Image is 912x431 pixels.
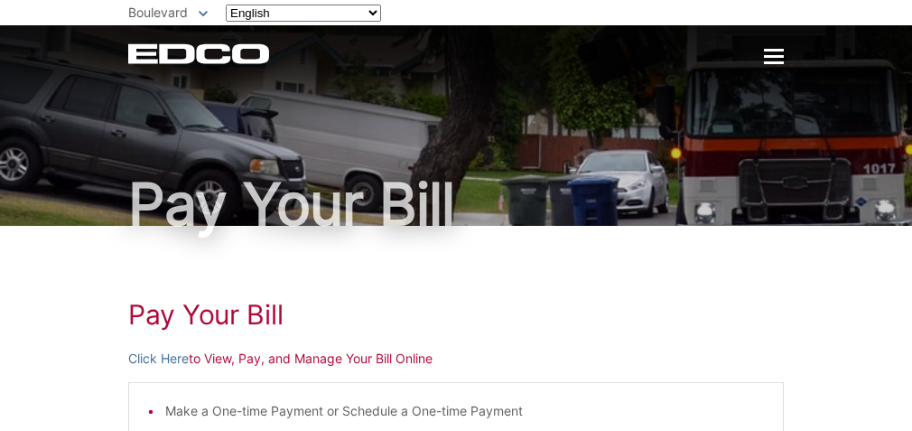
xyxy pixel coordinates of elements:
li: Make a One-time Payment or Schedule a One-time Payment [165,401,765,421]
select: Select a language [226,5,381,22]
p: to View, Pay, and Manage Your Bill Online [128,349,784,369]
a: EDCD logo. Return to the homepage. [128,43,272,64]
a: Click Here [128,349,189,369]
span: Boulevard [128,5,188,20]
h1: Pay Your Bill [128,298,784,331]
h1: Pay Your Bill [128,175,784,233]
